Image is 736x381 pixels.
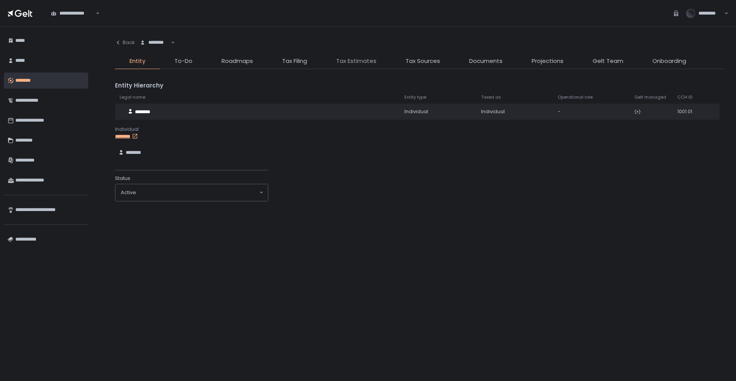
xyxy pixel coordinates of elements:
[481,108,549,115] div: Individual
[136,189,259,196] input: Search for option
[120,94,145,100] span: Legal name
[115,184,268,201] div: Search for option
[404,108,472,115] div: Individual
[558,108,625,115] div: -
[404,94,426,100] span: Entity type
[336,57,376,66] span: Tax Estimates
[532,57,563,66] span: Projections
[558,94,593,100] span: Operational role
[282,57,307,66] span: Tax Filing
[115,39,135,46] div: Back
[115,126,725,133] div: Individual
[634,94,666,100] span: Gelt managed
[652,57,686,66] span: Onboarding
[222,57,253,66] span: Roadmaps
[115,35,135,51] button: Back
[593,57,623,66] span: Gelt Team
[481,94,501,100] span: Taxed as
[135,35,175,51] div: Search for option
[677,108,700,115] div: 1001.01
[406,57,440,66] span: Tax Sources
[677,94,692,100] span: CCH ID
[115,175,130,182] span: Status
[130,57,145,66] span: Entity
[115,81,725,90] div: Entity Hierarchy
[469,57,503,66] span: Documents
[121,189,136,196] span: active
[174,57,192,66] span: To-Do
[46,5,100,21] div: Search for option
